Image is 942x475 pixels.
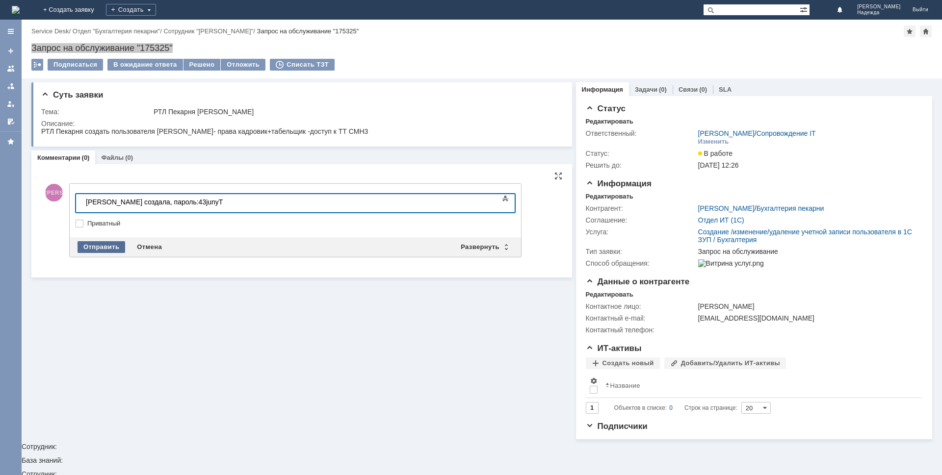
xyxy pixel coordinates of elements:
[614,404,667,411] span: Объектов в списке:
[41,108,152,116] div: Тема:
[586,104,626,113] span: Статус
[45,184,63,201] span: [PERSON_NAME]
[257,27,359,35] div: Запрос на обслуживание "175325"
[3,61,19,76] a: Заявки на командах
[698,161,739,169] span: [DATE] 12:26
[12,6,20,14] img: logo
[499,193,511,204] span: Показать панель инструментов
[698,314,917,322] div: [EMAIL_ADDRESS][DOMAIN_NAME]
[586,216,696,224] div: Соглашение:
[920,25,932,37] div: Сделать домашней страницей
[586,248,696,255] div: Тип заявки:
[4,4,143,12] div: [PERSON_NAME] создала, пароль: 43junyT
[586,150,696,157] div: Статус:
[154,108,557,116] div: РТЛ Пекарня [PERSON_NAME]
[586,118,633,125] div: Редактировать
[586,314,696,322] div: Контактный e-mail:
[586,291,633,299] div: Редактировать
[757,129,816,137] a: Сопровождение IT
[41,90,103,100] span: Суть заявки
[586,129,696,137] div: Ответственный:
[31,59,43,71] div: Работа с массовостью
[698,204,755,212] a: [PERSON_NAME]
[3,96,19,112] a: Мои заявки
[586,161,696,169] div: Решить до:
[586,204,696,212] div: Контрагент:
[582,86,623,93] a: Информация
[101,154,124,161] a: Файлы
[586,228,696,236] div: Услуга:
[719,86,732,93] a: SLA
[635,86,657,93] a: Задачи
[590,377,598,385] span: Настройки
[757,204,824,212] a: Бухгалтерия пекарни
[586,344,642,353] span: ИТ-активы
[602,373,915,398] th: Название
[698,302,917,310] div: [PERSON_NAME]
[698,150,733,157] span: В работе
[698,138,729,146] div: Изменить
[554,172,562,180] div: На всю страницу
[3,78,19,94] a: Заявки в моей ответственности
[857,4,901,10] span: [PERSON_NAME]
[679,86,698,93] a: Связи
[3,114,19,129] a: Мои согласования
[22,78,942,450] div: Сотрудник:
[800,4,810,14] span: Расширенный поиск
[610,382,640,389] div: Название
[22,457,942,464] div: База знаний:
[699,86,707,93] div: (0)
[669,402,673,414] div: 0
[163,27,253,35] a: Сотрудник "[PERSON_NAME]"
[698,248,917,255] div: Запрос на обслуживание
[31,43,932,53] div: Запрос на обслуживание "175325"
[125,154,133,161] div: (0)
[37,154,80,161] a: Комментарии
[586,302,696,310] div: Контактное лицо:
[106,4,156,16] div: Создать
[698,228,912,244] a: Создание /изменение/удаление учетной записи пользователя в 1С ЗУП / Бухгалтерия
[586,422,648,431] span: Подписчики
[3,43,19,59] a: Создать заявку
[698,129,816,137] div: /
[857,10,901,16] span: Надежда
[82,154,90,161] div: (0)
[31,27,69,35] a: Service Desk
[659,86,667,93] div: (0)
[698,259,764,267] img: Витрина услуг.png
[41,120,559,127] div: Описание:
[12,6,20,14] a: Перейти на домашнюю страницу
[163,27,257,35] div: /
[586,326,696,334] div: Контактный телефон:
[698,204,824,212] div: /
[586,259,696,267] div: Способ обращения:
[698,129,755,137] a: [PERSON_NAME]
[586,277,690,286] span: Данные о контрагенте
[73,27,160,35] a: Отдел "Бухгалтерия пекарни"
[586,179,652,188] span: Информация
[73,27,164,35] div: /
[614,402,737,414] i: Строк на странице:
[87,220,513,227] label: Приватный
[698,216,744,224] a: Отдел ИТ (1С)
[904,25,916,37] div: Добавить в избранное
[31,27,73,35] div: /
[586,193,633,200] div: Редактировать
